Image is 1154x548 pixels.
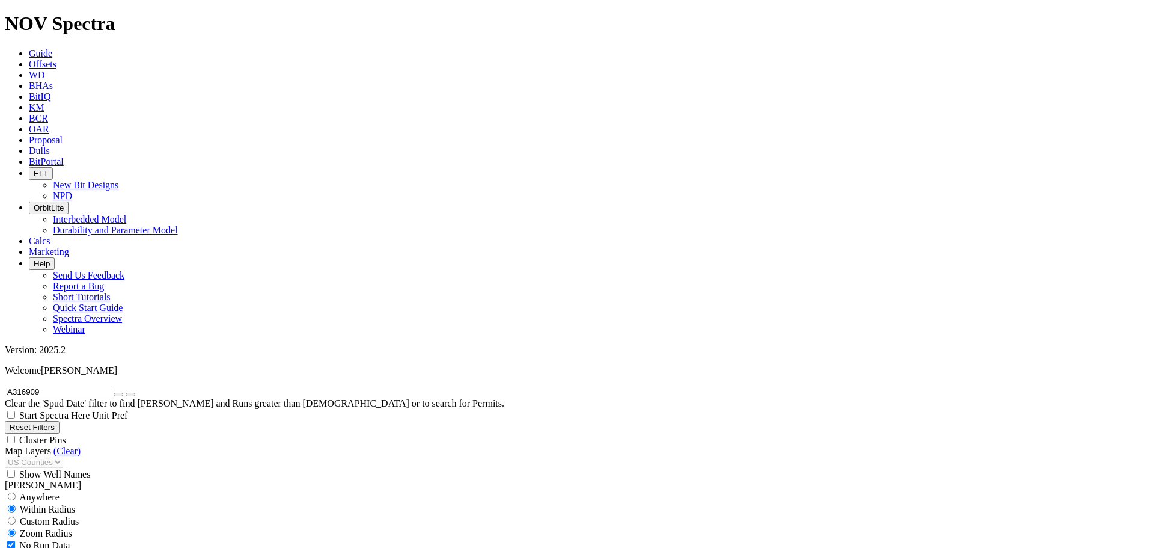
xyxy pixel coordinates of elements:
[53,281,104,291] a: Report a Bug
[5,345,1149,356] div: Version: 2025.2
[29,167,53,180] button: FTT
[19,435,66,445] span: Cluster Pins
[53,446,81,456] a: (Clear)
[29,70,45,80] a: WD
[5,446,51,456] span: Map Layers
[19,410,90,420] span: Start Spectra Here
[29,81,53,91] a: BHAs
[41,365,117,375] span: [PERSON_NAME]
[5,386,111,398] input: Search
[53,303,123,313] a: Quick Start Guide
[29,59,56,69] a: Offsets
[53,313,122,324] a: Spectra Overview
[29,236,50,246] a: Calcs
[29,102,44,112] a: KM
[5,421,60,434] button: Reset Filters
[5,365,1149,376] p: Welcome
[92,410,127,420] span: Unit Pref
[53,324,85,334] a: Webinar
[19,492,60,502] span: Anywhere
[29,247,69,257] a: Marketing
[34,259,50,268] span: Help
[20,504,75,514] span: Within Radius
[29,48,52,58] a: Guide
[34,203,64,212] span: OrbitLite
[53,180,118,190] a: New Bit Designs
[29,156,64,167] a: BitPortal
[29,202,69,214] button: OrbitLite
[5,480,1149,491] div: [PERSON_NAME]
[29,257,55,270] button: Help
[53,191,72,201] a: NPD
[29,146,50,156] a: Dulls
[5,398,504,408] span: Clear the 'Spud Date' filter to find [PERSON_NAME] and Runs greater than [DEMOGRAPHIC_DATA] or to...
[5,13,1149,35] h1: NOV Spectra
[20,528,72,538] span: Zoom Radius
[29,113,48,123] a: BCR
[53,270,124,280] a: Send Us Feedback
[53,292,111,302] a: Short Tutorials
[7,411,15,419] input: Start Spectra Here
[19,469,90,479] span: Show Well Names
[34,169,48,178] span: FTT
[29,135,63,145] a: Proposal
[29,91,50,102] a: BitIQ
[20,516,79,526] span: Custom Radius
[53,225,178,235] a: Durability and Parameter Model
[29,124,49,134] a: OAR
[53,214,126,224] a: Interbedded Model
